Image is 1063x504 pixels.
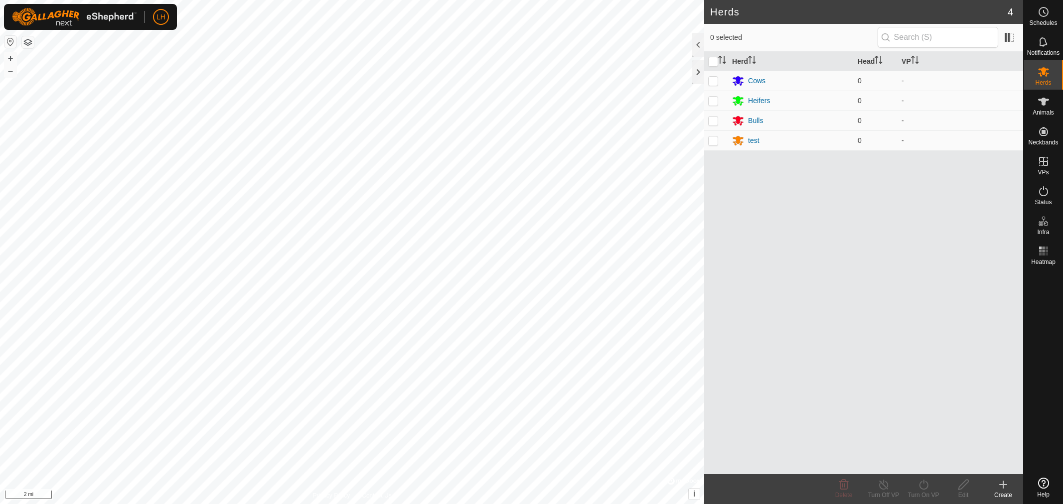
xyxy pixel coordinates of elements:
[858,77,862,85] span: 0
[1027,50,1060,56] span: Notifications
[858,97,862,105] span: 0
[748,135,759,146] div: test
[748,116,763,126] div: Bulls
[1037,492,1050,498] span: Help
[904,491,943,500] div: Turn On VP
[858,136,862,144] span: 0
[748,76,765,86] div: Cows
[748,96,770,106] div: Heifers
[898,52,1023,71] th: VP
[1008,4,1013,19] span: 4
[1037,229,1049,235] span: Infra
[983,491,1023,500] div: Create
[4,65,16,77] button: –
[854,52,898,71] th: Head
[12,8,137,26] img: Gallagher Logo
[1035,199,1052,205] span: Status
[898,71,1023,91] td: -
[1029,20,1057,26] span: Schedules
[1033,110,1054,116] span: Animals
[875,57,883,65] p-sorticon: Activate to sort
[1035,80,1051,86] span: Herds
[22,36,34,48] button: Map Layers
[710,6,1008,18] h2: Herds
[878,27,998,48] input: Search (S)
[1024,474,1063,502] a: Help
[898,111,1023,130] td: -
[693,490,695,498] span: i
[1031,259,1056,265] span: Heatmap
[4,52,16,64] button: +
[911,57,919,65] p-sorticon: Activate to sort
[898,130,1023,150] td: -
[835,492,853,499] span: Delete
[362,491,391,500] a: Contact Us
[4,36,16,48] button: Reset Map
[1028,139,1058,145] span: Neckbands
[748,57,756,65] p-sorticon: Activate to sort
[156,12,165,22] span: LH
[689,489,700,500] button: i
[898,91,1023,111] td: -
[728,52,854,71] th: Herd
[858,117,862,125] span: 0
[943,491,983,500] div: Edit
[718,57,726,65] p-sorticon: Activate to sort
[864,491,904,500] div: Turn Off VP
[710,32,878,43] span: 0 selected
[1038,169,1049,175] span: VPs
[313,491,350,500] a: Privacy Policy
